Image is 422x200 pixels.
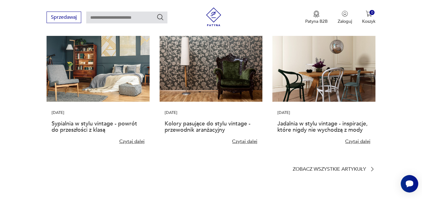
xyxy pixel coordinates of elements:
[401,175,418,193] iframe: Smartsupp widget button
[338,11,352,24] button: Zaloguj
[313,11,320,17] img: Ikona medalu
[305,11,328,24] a: Ikona medaluPatyna B2B
[345,138,370,144] a: Czytaj dalej
[47,31,150,102] img: Sypialnia w stylu vintage - powrót do przeszłości z klasą
[293,166,375,172] a: Zobacz wszystkie artykuły
[47,16,81,20] a: Sprzedawaj
[362,11,375,24] button: 0Koszyk
[277,110,370,116] p: [DATE]
[156,13,164,21] button: Szukaj
[272,31,375,102] img: Jadalnia w stylu vintage - inspiracje, które nigdy nie wychodzą z mody
[52,120,137,134] a: Sypialnia w stylu vintage - powrót do przeszłości z klasą
[119,138,145,144] a: Czytaj dalej
[338,18,352,24] p: Zaloguj
[305,18,328,24] p: Patyna B2B
[305,11,328,24] button: Patyna B2B
[160,31,263,102] img: Kolory pasujące do stylu vintage
[342,11,348,17] img: Ikonka użytkownika
[52,110,145,116] p: [DATE]
[370,10,375,15] div: 0
[232,138,257,144] a: Czytaj dalej
[165,110,258,116] p: [DATE]
[277,120,368,134] a: Jadalnia w stylu vintage - inspiracje, które nigdy nie wychodzą z mody
[293,167,366,171] p: Zobacz wszystkie artykuły
[204,7,223,26] img: Patyna - sklep z meblami i dekoracjami vintage
[165,120,251,134] a: Kolory pasujące do stylu vintage - przewodnik aranżacyjny
[366,11,372,17] img: Ikona koszyka
[362,18,375,24] p: Koszyk
[47,12,81,23] button: Sprzedawaj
